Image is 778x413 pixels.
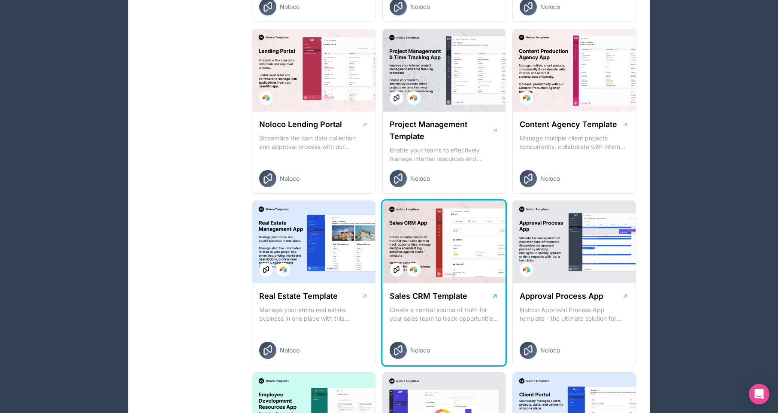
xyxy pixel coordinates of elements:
[523,94,530,101] img: Airtable Logo
[259,290,338,302] h1: Real Estate Template
[520,134,629,151] p: Manage multiple client projects concurrently, collaborate with internal and external stakeholders...
[520,306,629,323] p: Noloco Approval Process App template - the ultimate solution for managing your employee's time of...
[263,94,269,101] img: Airtable Logo
[540,3,560,11] span: Noloco
[390,290,467,302] h1: Sales CRM Template
[280,3,300,11] span: Noloco
[410,174,430,183] span: Noloco
[520,118,617,131] h1: Content Agency Template
[523,266,530,273] img: Airtable Logo
[280,266,287,273] img: Airtable Logo
[410,266,417,273] img: Airtable Logo
[259,118,342,131] h1: Noloco Lending Portal
[540,174,560,183] span: Noloco
[540,346,560,355] span: Noloco
[259,306,368,323] p: Manage your entire real estate business in one place with this comprehensive real estate transact...
[390,118,492,143] h1: Project Management Template
[410,3,430,11] span: Noloco
[390,146,499,163] p: Enable your teams to effectively manage internal resources and execute client projects on time.
[749,384,769,404] div: Open Intercom Messenger
[280,174,300,183] span: Noloco
[259,134,368,151] p: Streamline the loan data collection and approval process with our Lending Portal template.
[410,346,430,355] span: Noloco
[520,290,603,302] h1: Approval Process App
[280,346,300,355] span: Noloco
[390,306,499,323] p: Create a central source of truth for your sales team to track opportunities, manage multiple acco...
[410,94,417,101] img: Airtable Logo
